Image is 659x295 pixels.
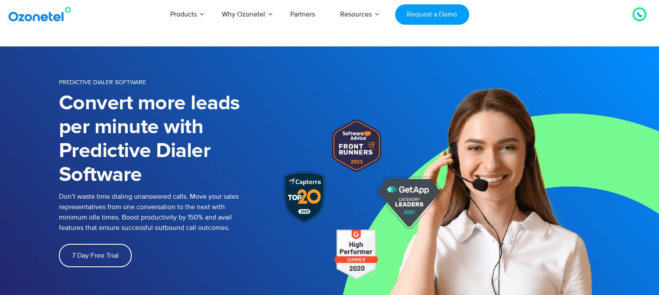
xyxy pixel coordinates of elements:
[59,244,132,267] a: 7 Day Free Trial
[59,92,249,187] h1: Convert more leads per minute with Predictive Dialer Software
[59,79,146,86] span: PREDICTIVE DIALER SOFTWARE
[395,4,469,25] a: Request a Demo
[59,191,254,233] p: Don’t waste time dialing unanswered calls. Move your sales representatives from one conversation ...
[72,252,119,259] span: 7 Day Free Trial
